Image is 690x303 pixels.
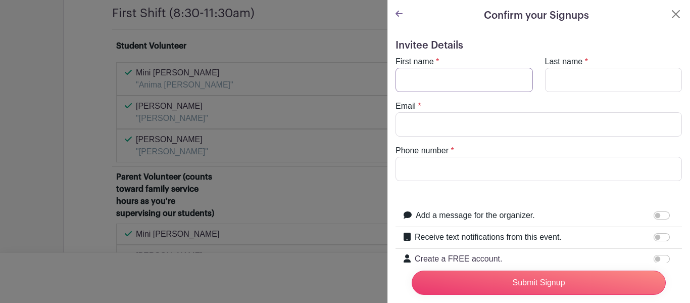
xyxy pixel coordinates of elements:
[396,56,434,68] label: First name
[415,253,652,265] p: Create a FREE account.
[412,271,666,295] input: Submit Signup
[545,56,583,68] label: Last name
[396,39,682,52] h5: Invitee Details
[396,100,416,112] label: Email
[670,8,682,20] button: Close
[396,145,449,157] label: Phone number
[416,209,535,222] label: Add a message for the organizer.
[415,231,562,243] label: Receive text notifications from this event.
[484,8,589,23] h5: Confirm your Signups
